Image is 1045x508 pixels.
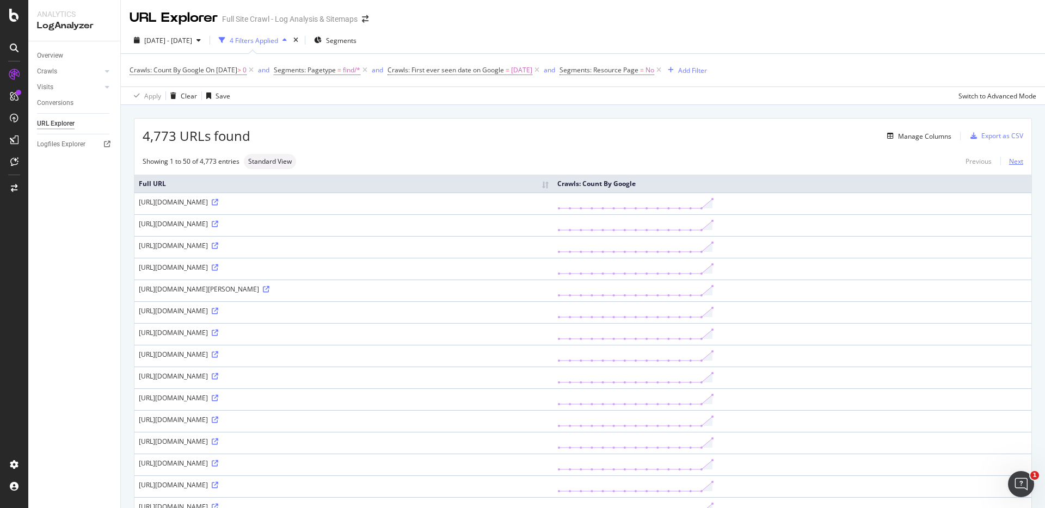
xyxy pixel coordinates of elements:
[216,91,230,101] div: Save
[37,139,113,150] a: Logfiles Explorer
[1030,471,1039,480] span: 1
[981,131,1023,140] div: Export as CSV
[37,118,75,129] div: URL Explorer
[134,175,553,193] th: Full URL: activate to sort column ascending
[37,50,63,61] div: Overview
[139,480,549,490] div: [URL][DOMAIN_NAME]
[237,65,241,75] span: >
[506,65,509,75] span: =
[130,32,205,49] button: [DATE] - [DATE]
[139,350,549,359] div: [URL][DOMAIN_NAME]
[954,87,1036,104] button: Switch to Advanced Mode
[388,65,504,75] span: Crawls: First ever seen date on Google
[646,63,654,78] span: No
[130,65,204,75] span: Crawls: Count By Google
[139,459,549,468] div: [URL][DOMAIN_NAME]
[678,66,707,75] div: Add Filter
[139,306,549,315] div: [URL][DOMAIN_NAME]
[243,63,247,78] span: 0
[202,87,230,104] button: Save
[139,284,549,294] div: [URL][DOMAIN_NAME][PERSON_NAME]
[37,97,73,109] div: Conversions
[139,437,549,446] div: [URL][DOMAIN_NAME]
[640,65,644,75] span: =
[230,36,278,45] div: 4 Filters Applied
[560,65,638,75] span: Segments: Resource Page
[130,87,161,104] button: Apply
[37,118,113,129] a: URL Explorer
[883,129,951,143] button: Manage Columns
[372,65,383,75] button: and
[144,36,192,45] span: [DATE] - [DATE]
[258,65,269,75] button: and
[966,127,1023,145] button: Export as CSV
[291,35,300,46] div: times
[166,87,197,104] button: Clear
[139,393,549,402] div: [URL][DOMAIN_NAME]
[37,97,113,109] a: Conversions
[139,263,549,272] div: [URL][DOMAIN_NAME]
[206,65,237,75] span: On [DATE]
[139,328,549,337] div: [URL][DOMAIN_NAME]
[37,66,102,77] a: Crawls
[958,91,1036,101] div: Switch to Advanced Mode
[37,82,102,93] a: Visits
[139,371,549,381] div: [URL][DOMAIN_NAME]
[139,415,549,424] div: [URL][DOMAIN_NAME]
[144,91,161,101] div: Apply
[37,139,85,150] div: Logfiles Explorer
[139,241,549,250] div: [URL][DOMAIN_NAME]
[244,154,296,169] div: neutral label
[37,9,112,20] div: Analytics
[343,63,360,78] span: find/*
[663,64,707,77] button: Add Filter
[274,65,336,75] span: Segments: Pagetype
[1008,471,1034,497] iframe: Intercom live chat
[898,132,951,141] div: Manage Columns
[181,91,197,101] div: Clear
[553,175,1031,193] th: Crawls: Count By Google
[248,158,292,165] span: Standard View
[1000,153,1023,169] a: Next
[544,65,555,75] button: and
[37,50,113,61] a: Overview
[37,66,57,77] div: Crawls
[511,63,532,78] span: [DATE]
[143,157,239,166] div: Showing 1 to 50 of 4,773 entries
[143,127,250,145] span: 4,773 URLs found
[37,82,53,93] div: Visits
[310,32,361,49] button: Segments
[214,32,291,49] button: 4 Filters Applied
[130,9,218,27] div: URL Explorer
[139,219,549,228] div: [URL][DOMAIN_NAME]
[139,197,549,207] div: [URL][DOMAIN_NAME]
[326,36,356,45] span: Segments
[37,20,112,32] div: LogAnalyzer
[362,15,368,23] div: arrow-right-arrow-left
[222,14,358,24] div: Full Site Crawl - Log Analysis & Sitemaps
[337,65,341,75] span: =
